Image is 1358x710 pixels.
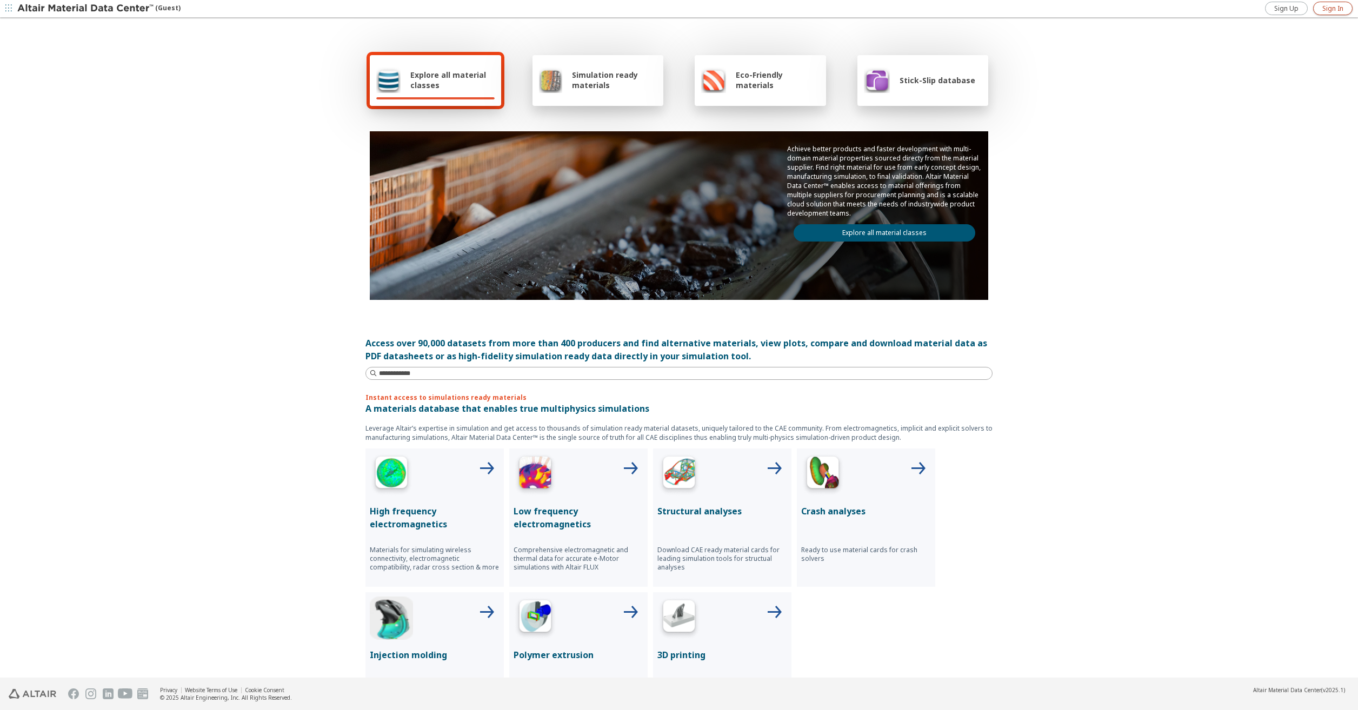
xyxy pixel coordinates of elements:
[801,453,844,496] img: Crash Analyses Icon
[1253,686,1321,694] span: Altair Material Data Center
[9,689,56,699] img: Altair Engineering
[370,546,500,572] p: Materials for simulating wireless connectivity, electromagnetic compatibility, radar cross sectio...
[657,648,787,661] p: 3D printing
[365,402,993,415] p: A materials database that enables true multiphysics simulations
[245,686,284,694] a: Cookie Consent
[657,597,701,640] img: 3D Printing Icon
[365,424,993,442] p: Leverage Altair’s expertise in simulation and get access to thousands of simulation ready materia...
[1265,2,1308,15] a: Sign Up
[653,448,791,587] button: Structural Analyses IconStructural analysesDownload CAE ready material cards for leading simulati...
[370,505,500,531] p: High frequency electromagnetics
[370,453,413,496] img: High Frequency Icon
[1322,4,1343,13] span: Sign In
[185,686,237,694] a: Website Terms of Use
[539,67,562,93] img: Simulation ready materials
[376,67,401,93] img: Explore all material classes
[657,546,787,572] p: Download CAE ready material cards for leading simulation tools for structual analyses
[365,448,504,587] button: High Frequency IconHigh frequency electromagneticsMaterials for simulating wireless connectivity,...
[160,686,177,694] a: Privacy
[797,448,935,587] button: Crash Analyses IconCrash analysesReady to use material cards for crash solvers
[509,448,648,587] button: Low Frequency IconLow frequency electromagneticsComprehensive electromagnetic and thermal data fo...
[736,70,819,90] span: Eco-Friendly materials
[365,393,993,402] p: Instant access to simulations ready materials
[514,546,643,572] p: Comprehensive electromagnetic and thermal data for accurate e-Motor simulations with Altair FLUX
[572,70,657,90] span: Simulation ready materials
[657,505,787,518] p: Structural analyses
[794,224,975,242] a: Explore all material classes
[514,648,643,661] p: Polymer extrusion
[370,648,500,661] p: Injection molding
[787,144,982,218] p: Achieve better products and faster development with multi-domain material properties sourced dire...
[657,453,701,496] img: Structural Analyses Icon
[701,67,726,93] img: Eco-Friendly materials
[514,597,557,640] img: Polymer Extrusion Icon
[17,3,155,14] img: Altair Material Data Center
[514,505,643,531] p: Low frequency electromagnetics
[17,3,181,14] div: (Guest)
[365,337,993,363] div: Access over 90,000 datasets from more than 400 producers and find alternative materials, view plo...
[514,453,557,496] img: Low Frequency Icon
[1313,2,1353,15] a: Sign In
[900,75,975,85] span: Stick-Slip database
[801,546,931,563] p: Ready to use material cards for crash solvers
[1274,4,1299,13] span: Sign Up
[410,70,495,90] span: Explore all material classes
[801,505,931,518] p: Crash analyses
[160,694,292,701] div: © 2025 Altair Engineering, Inc. All Rights Reserved.
[370,597,413,640] img: Injection Molding Icon
[1253,686,1345,694] div: (v2025.1)
[864,67,890,93] img: Stick-Slip database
